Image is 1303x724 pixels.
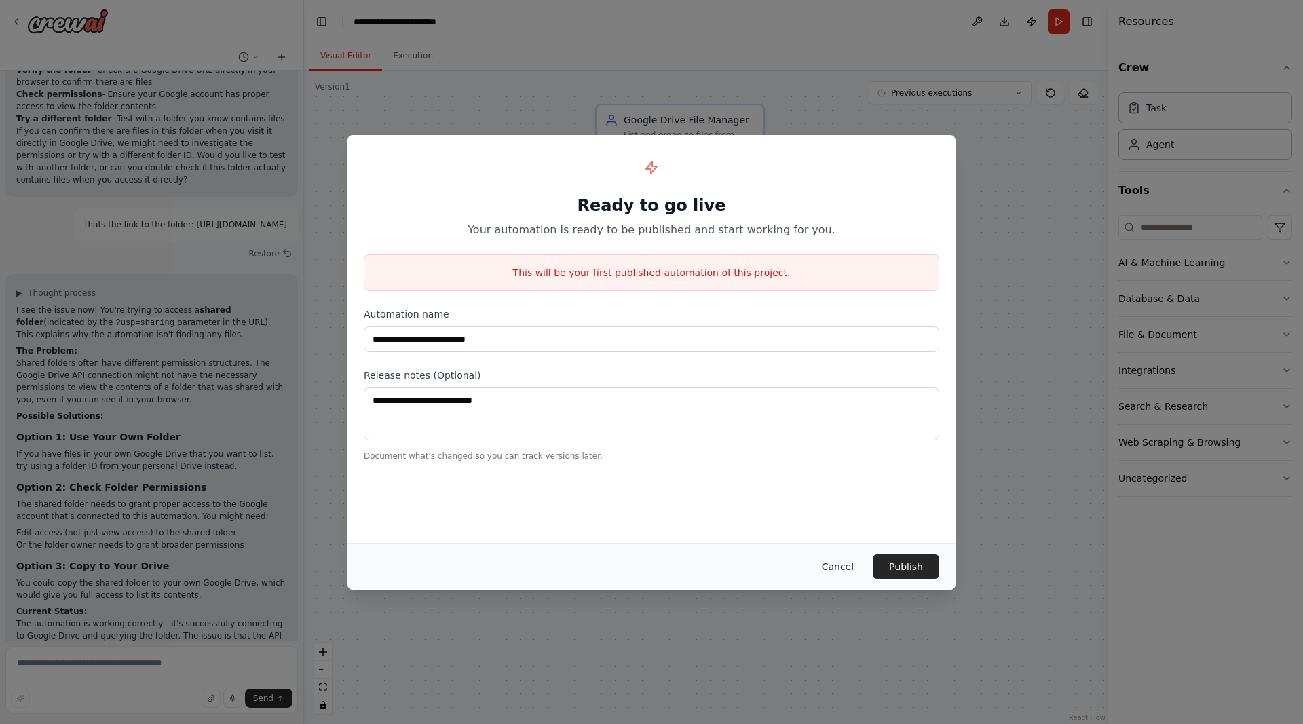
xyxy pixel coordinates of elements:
button: Cancel [811,554,865,579]
label: Automation name [364,307,939,321]
p: Your automation is ready to be published and start working for you. [364,222,939,238]
h1: Ready to go live [364,195,939,216]
button: Publish [873,554,939,579]
label: Release notes (Optional) [364,368,939,382]
p: This will be your first published automation of this project. [364,266,939,280]
p: Document what's changed so you can track versions later. [364,451,939,461]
